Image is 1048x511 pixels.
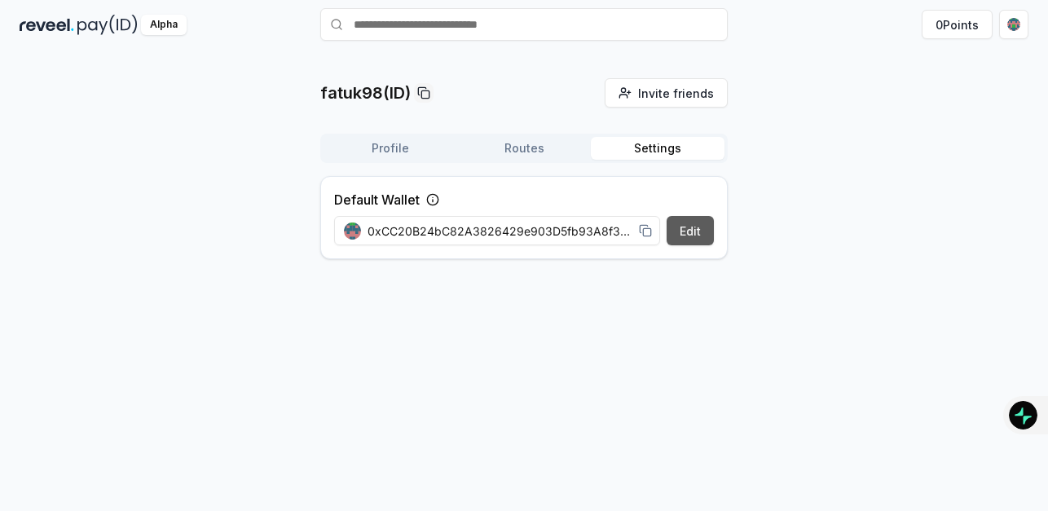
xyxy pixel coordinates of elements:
span: 0xCC20B24bC82A3826429e903D5fb93A8f354A0a18 [368,222,632,240]
span: Invite friends [638,85,714,102]
div: Alpha [141,15,187,35]
button: Settings [591,137,724,160]
p: fatuk98(ID) [320,81,411,104]
button: Routes [457,137,591,160]
label: Default Wallet [334,190,420,209]
img: pay_id [77,15,138,35]
button: Profile [324,137,457,160]
button: 0Points [922,10,993,39]
button: Edit [667,216,714,245]
button: Invite friends [605,78,728,108]
img: reveel_dark [20,15,74,35]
